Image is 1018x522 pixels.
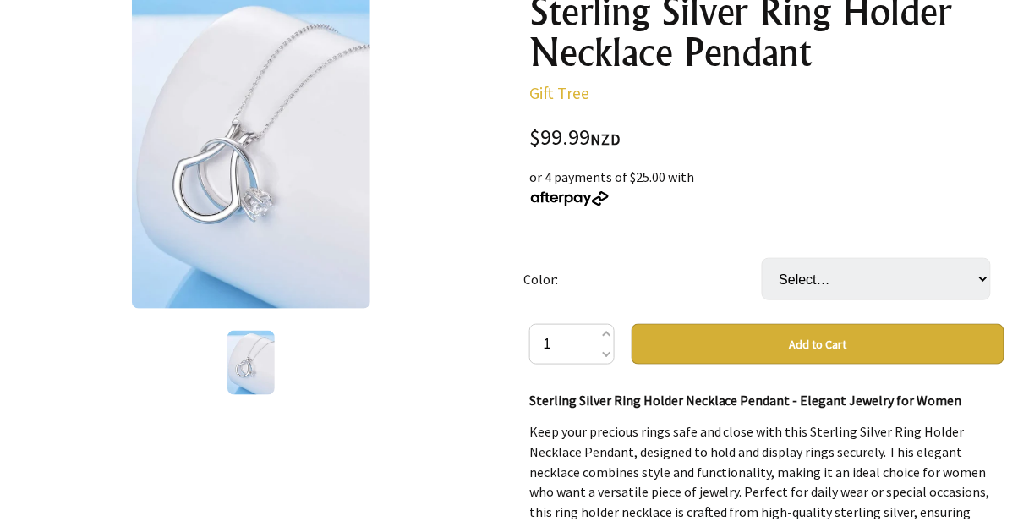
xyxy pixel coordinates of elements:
[632,324,1004,365] button: Add to Cart
[529,127,1004,150] div: $99.99
[529,82,589,103] a: Gift Tree
[529,167,1004,207] div: or 4 payments of $25.00 with
[227,331,276,395] img: Sterling Silver Ring Holder Necklace Pendant
[529,191,610,206] img: Afterpay
[529,392,962,409] strong: Sterling Silver Ring Holder Necklace Pendant - Elegant Jewelry for Women
[590,129,621,149] span: NZD
[524,234,762,324] td: Color:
